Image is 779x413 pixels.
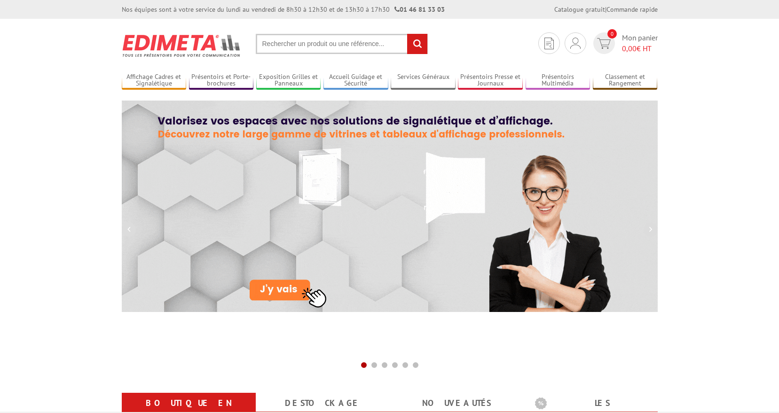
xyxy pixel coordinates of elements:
[122,5,445,14] div: Nos équipes sont à votre service du lundi au vendredi de 8h30 à 12h30 et de 13h30 à 17h30
[622,44,637,53] span: 0,00
[394,5,445,14] strong: 01 46 81 33 03
[323,73,388,88] a: Accueil Guidage et Sécurité
[407,34,427,54] input: rechercher
[401,395,512,412] a: nouveautés
[554,5,605,14] a: Catalogue gratuit
[267,395,378,412] a: Destockage
[189,73,254,88] a: Présentoirs et Porte-brochures
[256,34,428,54] input: Rechercher un produit ou une référence...
[622,43,658,54] span: € HT
[458,73,523,88] a: Présentoirs Presse et Journaux
[606,5,658,14] a: Commande rapide
[622,32,658,54] span: Mon panier
[554,5,658,14] div: |
[544,38,554,49] img: devis rapide
[593,73,658,88] a: Classement et Rangement
[391,73,456,88] a: Services Généraux
[597,38,611,49] img: devis rapide
[591,32,658,54] a: devis rapide 0 Mon panier 0,00€ HT
[256,73,321,88] a: Exposition Grilles et Panneaux
[122,28,242,63] img: Présentoir, panneau, stand - Edimeta - PLV, affichage, mobilier bureau, entreprise
[570,38,581,49] img: devis rapide
[526,73,590,88] a: Présentoirs Multimédia
[607,29,617,39] span: 0
[122,73,187,88] a: Affichage Cadres et Signalétique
